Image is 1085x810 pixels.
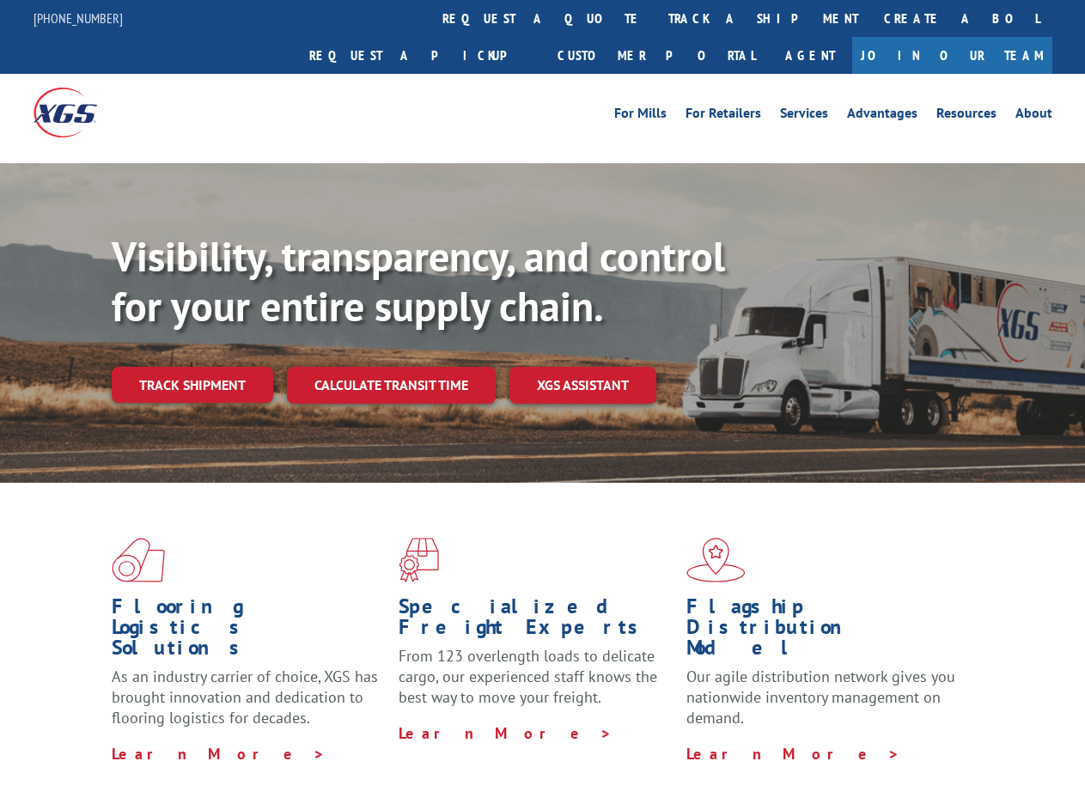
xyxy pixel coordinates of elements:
[936,107,997,125] a: Resources
[509,367,656,404] a: XGS ASSISTANT
[847,107,917,125] a: Advantages
[686,667,955,728] span: Our agile distribution network gives you nationwide inventory management on demand.
[614,107,667,125] a: For Mills
[399,596,673,646] h1: Specialized Freight Experts
[545,37,768,74] a: Customer Portal
[34,9,123,27] a: [PHONE_NUMBER]
[287,367,496,404] a: Calculate transit time
[852,37,1052,74] a: Join Our Team
[686,107,761,125] a: For Retailers
[112,596,386,667] h1: Flooring Logistics Solutions
[399,646,673,722] p: From 123 overlength loads to delicate cargo, our experienced staff knows the best way to move you...
[296,37,545,74] a: Request a pickup
[686,596,960,667] h1: Flagship Distribution Model
[112,538,165,582] img: xgs-icon-total-supply-chain-intelligence-red
[112,367,273,403] a: Track shipment
[399,723,613,743] a: Learn More >
[686,538,746,582] img: xgs-icon-flagship-distribution-model-red
[780,107,828,125] a: Services
[112,744,326,764] a: Learn More >
[686,744,900,764] a: Learn More >
[112,667,378,728] span: As an industry carrier of choice, XGS has brought innovation and dedication to flooring logistics...
[1015,107,1052,125] a: About
[399,538,439,582] img: xgs-icon-focused-on-flooring-red
[112,229,725,332] b: Visibility, transparency, and control for your entire supply chain.
[768,37,852,74] a: Agent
